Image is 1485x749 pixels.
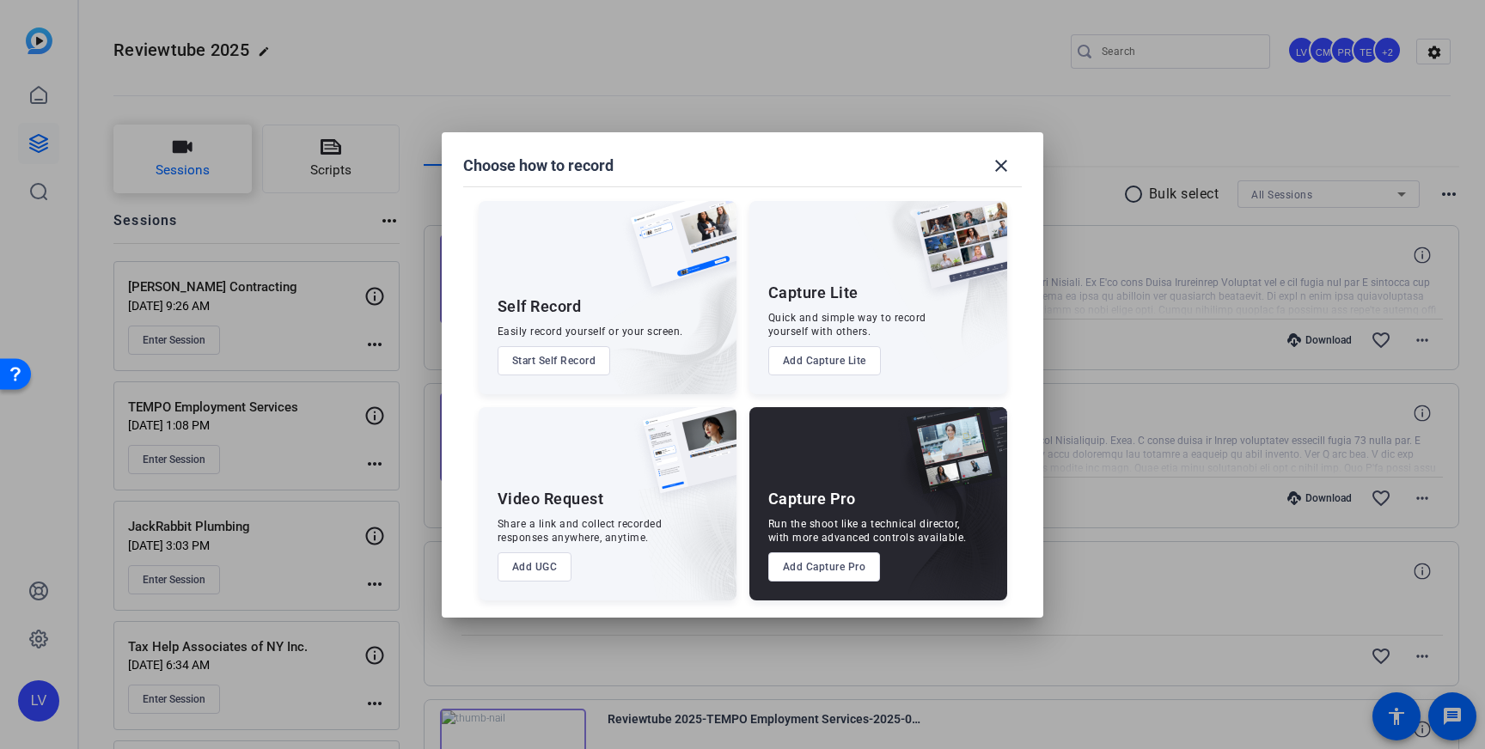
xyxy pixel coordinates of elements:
div: Video Request [498,489,604,509]
button: Add UGC [498,552,572,582]
div: Self Record [498,296,582,317]
mat-icon: close [991,155,1011,176]
div: Capture Lite [768,283,859,303]
img: embarkstudio-self-record.png [587,238,736,394]
button: Add Capture Pro [768,552,881,582]
img: embarkstudio-capture-lite.png [853,201,1007,373]
img: capture-lite.png [901,201,1007,306]
div: Capture Pro [768,489,856,509]
div: Run the shoot like a technical director, with more advanced controls available. [768,517,967,545]
button: Add Capture Lite [768,346,881,375]
img: ugc-content.png [630,407,736,511]
div: Easily record yourself or your screen. [498,325,683,338]
img: capture-pro.png [894,407,1007,512]
div: Share a link and collect recorded responses anywhere, anytime. [498,517,663,545]
h1: Choose how to record [463,155,614,176]
img: self-record.png [618,201,736,304]
img: embarkstudio-ugc-content.png [637,460,736,600]
button: Start Self Record [498,346,611,375]
div: Quick and simple way to record yourself with others. [768,311,926,338]
img: embarkstudio-capture-pro.png [880,429,1007,600]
